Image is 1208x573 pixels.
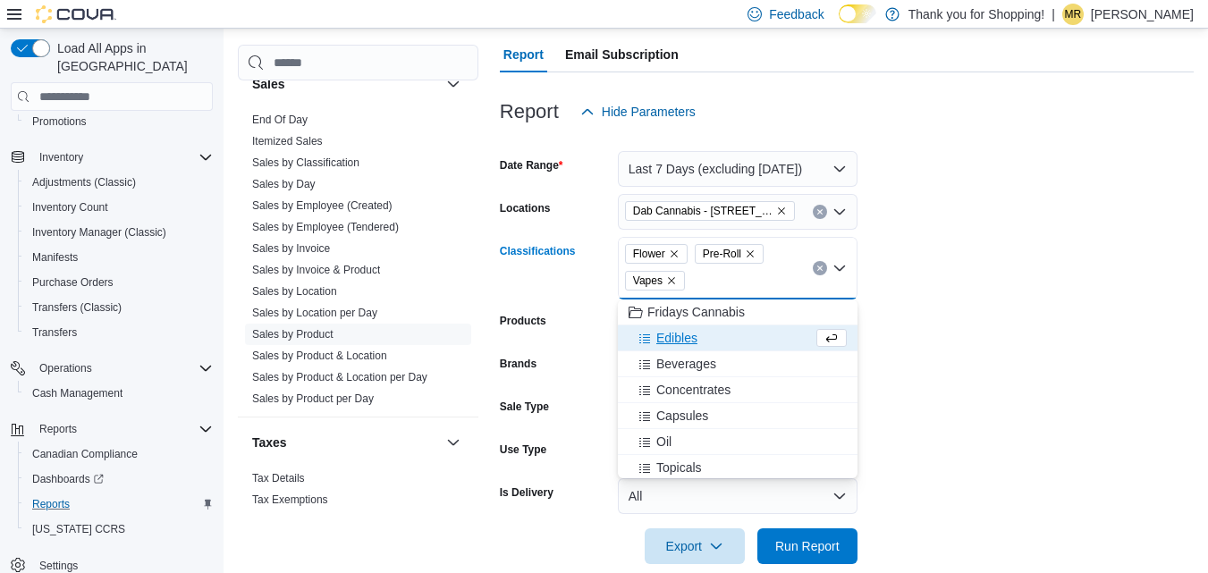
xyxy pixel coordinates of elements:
[252,156,359,169] a: Sales by Classification
[1091,4,1194,25] p: [PERSON_NAME]
[618,351,857,377] button: Beverages
[32,358,213,379] span: Operations
[32,250,78,265] span: Manifests
[618,429,857,455] button: Oil
[25,518,213,540] span: Washington CCRS
[252,392,374,406] span: Sales by Product per Day
[25,297,129,318] a: Transfers (Classic)
[625,244,688,264] span: Flower
[252,263,380,277] span: Sales by Invoice & Product
[32,386,122,400] span: Cash Management
[25,443,213,465] span: Canadian Compliance
[18,195,220,220] button: Inventory Count
[36,5,116,23] img: Cova
[1052,4,1055,25] p: |
[656,381,731,399] span: Concentrates
[908,4,1045,25] p: Thank you for Shopping!
[839,4,876,23] input: Dark Mode
[500,357,536,371] label: Brands
[252,371,427,383] a: Sales by Product & Location per Day
[655,528,734,564] span: Export
[656,407,708,425] span: Capsules
[25,272,121,293] a: Purchase Orders
[500,400,549,414] label: Sale Type
[32,225,166,240] span: Inventory Manager (Classic)
[32,325,77,340] span: Transfers
[252,198,393,213] span: Sales by Employee (Created)
[25,111,213,132] span: Promotions
[32,418,213,440] span: Reports
[565,37,679,72] span: Email Subscription
[633,272,663,290] span: Vapes
[669,249,680,259] button: Remove Flower from selection in this group
[500,244,576,258] label: Classifications
[25,197,115,218] a: Inventory Count
[32,147,213,168] span: Inventory
[252,285,337,298] a: Sales by Location
[618,403,857,429] button: Capsules
[25,111,94,132] a: Promotions
[25,493,213,515] span: Reports
[25,297,213,318] span: Transfers (Classic)
[18,295,220,320] button: Transfers (Classic)
[252,242,330,255] a: Sales by Invoice
[32,114,87,129] span: Promotions
[32,472,104,486] span: Dashboards
[252,434,439,451] button: Taxes
[18,270,220,295] button: Purchase Orders
[252,75,439,93] button: Sales
[666,275,677,286] button: Remove Vapes from selection in this group
[39,422,77,436] span: Reports
[252,349,387,363] span: Sales by Product & Location
[4,417,220,442] button: Reports
[4,356,220,381] button: Operations
[500,201,551,215] label: Locations
[252,306,377,320] span: Sales by Location per Day
[503,37,544,72] span: Report
[32,358,99,379] button: Operations
[252,177,316,191] span: Sales by Day
[618,325,857,351] button: Edibles
[238,468,478,518] div: Taxes
[813,261,827,275] button: Clear input
[252,135,323,147] a: Itemized Sales
[25,222,213,243] span: Inventory Manager (Classic)
[25,247,213,268] span: Manifests
[25,247,85,268] a: Manifests
[18,109,220,134] button: Promotions
[18,442,220,467] button: Canadian Compliance
[25,197,213,218] span: Inventory Count
[252,241,330,256] span: Sales by Invoice
[252,75,285,93] h3: Sales
[32,175,136,190] span: Adjustments (Classic)
[252,220,399,234] span: Sales by Employee (Tendered)
[500,485,553,500] label: Is Delivery
[618,151,857,187] button: Last 7 Days (excluding [DATE])
[252,264,380,276] a: Sales by Invoice & Product
[647,303,745,321] span: Fridays Cannabis
[252,221,399,233] a: Sales by Employee (Tendered)
[39,361,92,375] span: Operations
[252,472,305,485] a: Tax Details
[18,170,220,195] button: Adjustments (Classic)
[32,200,108,215] span: Inventory Count
[757,528,857,564] button: Run Report
[252,114,308,126] a: End Of Day
[18,467,220,492] a: Dashboards
[656,329,697,347] span: Edibles
[39,559,78,573] span: Settings
[500,442,546,457] label: Use Type
[32,275,114,290] span: Purchase Orders
[25,222,173,243] a: Inventory Manager (Classic)
[703,245,741,263] span: Pre-Roll
[1065,4,1082,25] span: MR
[656,459,702,476] span: Topicals
[25,443,145,465] a: Canadian Compliance
[645,528,745,564] button: Export
[25,322,84,343] a: Transfers
[18,381,220,406] button: Cash Management
[252,156,359,170] span: Sales by Classification
[252,113,308,127] span: End Of Day
[25,322,213,343] span: Transfers
[776,206,787,216] button: Remove Dab Cannabis - 3481 Falconbridge Hwy from selection in this group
